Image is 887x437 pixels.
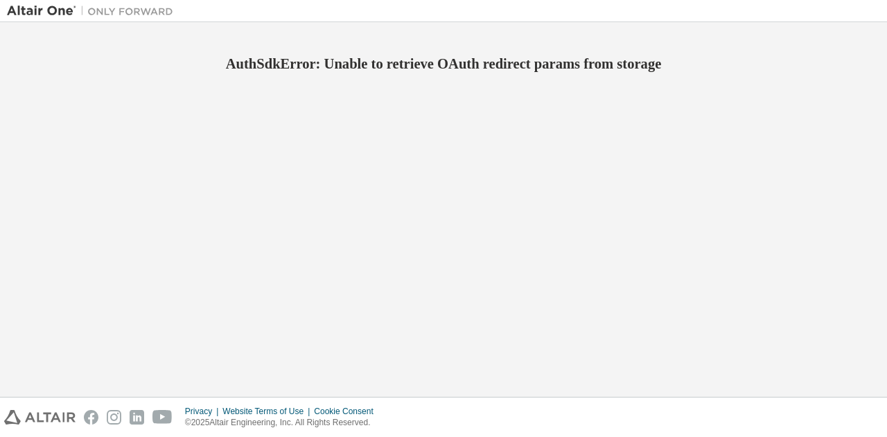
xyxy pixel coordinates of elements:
[7,4,180,18] img: Altair One
[107,410,121,425] img: instagram.svg
[130,410,144,425] img: linkedin.svg
[314,406,381,417] div: Cookie Consent
[4,410,76,425] img: altair_logo.svg
[84,410,98,425] img: facebook.svg
[185,406,222,417] div: Privacy
[222,406,314,417] div: Website Terms of Use
[7,55,880,73] h2: AuthSdkError: Unable to retrieve OAuth redirect params from storage
[152,410,173,425] img: youtube.svg
[185,417,382,429] p: © 2025 Altair Engineering, Inc. All Rights Reserved.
